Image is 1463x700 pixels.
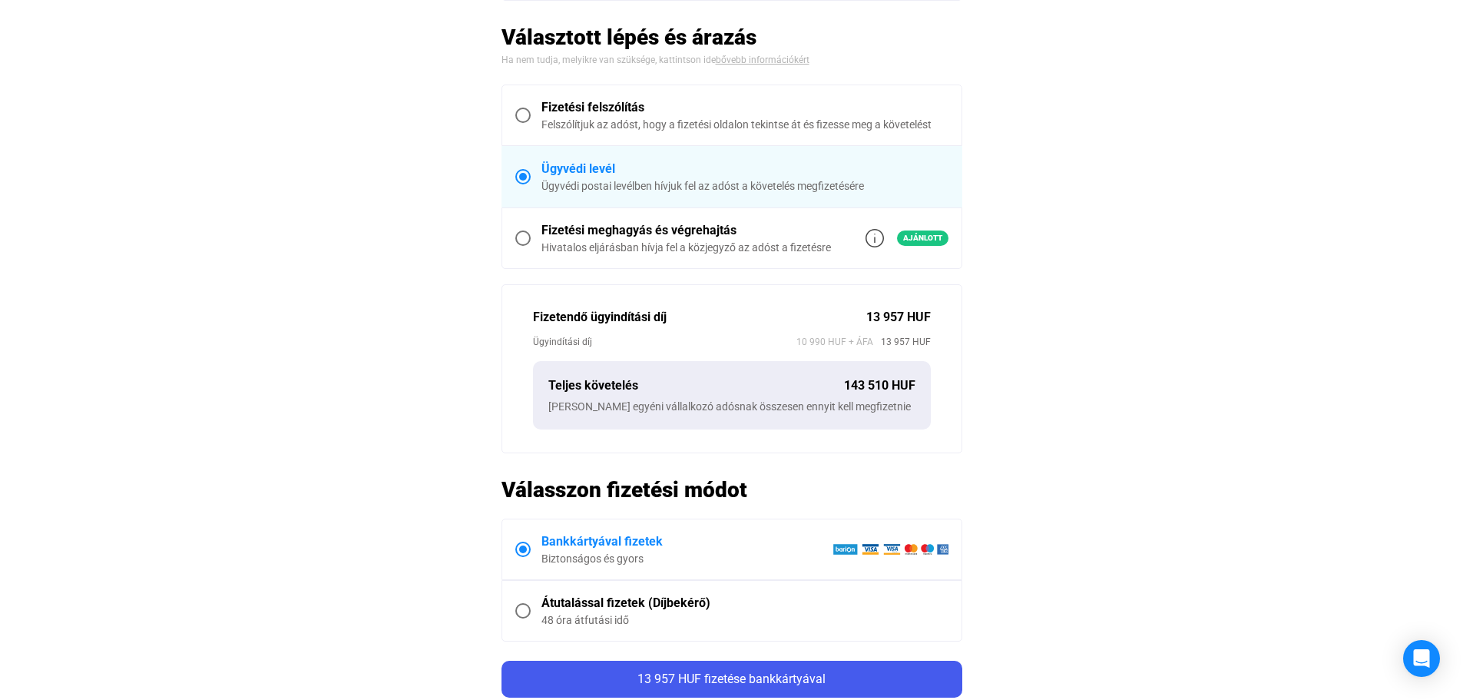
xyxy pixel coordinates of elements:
[866,308,931,327] div: 13 957 HUF
[533,308,866,327] div: Fizetendő ügyindítási díj
[541,532,832,551] div: Bankkártyával fizetek
[873,334,931,350] span: 13 957 HUF
[541,221,831,240] div: Fizetési meghagyás és végrehajtás
[796,334,873,350] span: 10 990 HUF + ÁFA
[897,231,948,246] span: Ajánlott
[866,229,884,247] img: info-grey-outline
[541,240,831,255] div: Hivatalos eljárásban hívja fel a közjegyző az adóst a fizetésre
[716,55,809,65] a: bővebb információkért
[866,229,948,247] a: info-grey-outlineAjánlott
[541,160,948,178] div: Ügyvédi levél
[541,612,948,628] div: 48 óra átfutási idő
[844,377,915,395] div: 143 510 HUF
[548,399,915,414] div: [PERSON_NAME] egyéni vállalkozó adósnak összesen ennyit kell megfizetnie
[548,377,844,395] div: Teljes követelés
[501,476,962,503] h2: Válasszon fizetési módot
[541,178,948,194] div: Ügyvédi postai levélben hívjuk fel az adóst a követelés megfizetésére
[637,672,826,686] span: 13 957 HUF fizetése bankkártyával
[541,117,948,132] div: Felszólítjuk az adóst, hogy a fizetési oldalon tekintse át és fizesse meg a követelést
[501,24,962,51] h2: Választott lépés és árazás
[541,98,948,117] div: Fizetési felszólítás
[501,55,716,65] span: Ha nem tudja, melyikre van szüksége, kattintson ide
[541,594,948,612] div: Átutalással fizetek (Díjbekérő)
[541,551,832,566] div: Biztonságos és gyors
[533,334,796,350] div: Ügyindítási díj
[832,543,948,556] img: barion
[501,661,962,698] button: 13 957 HUF fizetése bankkártyával
[1403,640,1440,677] div: Open Intercom Messenger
